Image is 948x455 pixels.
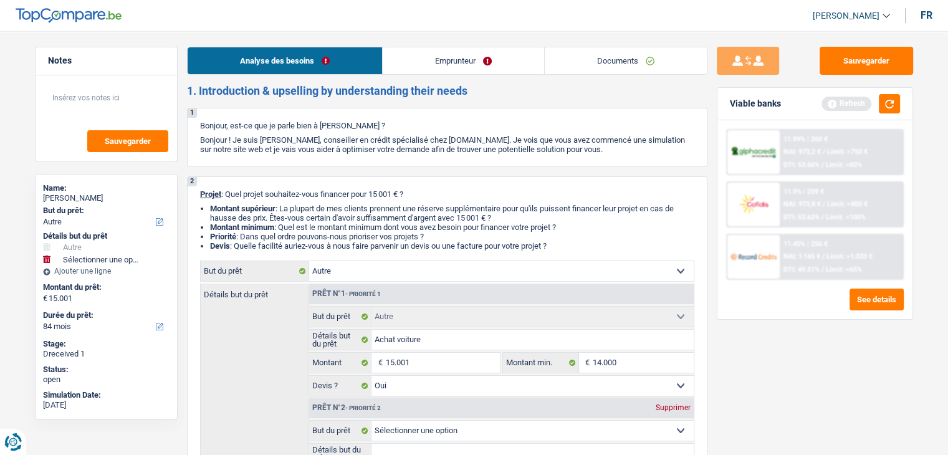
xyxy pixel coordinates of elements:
h2: 1. Introduction & upselling by understanding their needs [187,84,707,98]
div: Détails but du prêt [43,231,170,241]
span: Limit: >800 € [827,200,868,208]
span: / [822,252,825,261]
a: Documents [545,47,707,74]
div: 11.9% | 259 € [783,188,824,196]
div: Name: [43,183,170,193]
div: Prêt n°1 [309,290,384,298]
label: But du prêt [309,307,372,327]
label: Durée du prêt: [43,310,167,320]
label: Montant [309,353,372,373]
span: Limit: <65% [826,266,862,274]
button: Sauvegarder [820,47,913,75]
div: Simulation Date: [43,390,170,400]
span: Limit: >1.033 € [826,252,873,261]
div: 2 [188,177,197,186]
span: Devis [210,241,230,251]
img: TopCompare Logo [16,8,122,23]
span: Projet [200,189,221,199]
div: Prêt n°2 [309,404,384,412]
label: But du prêt: [43,206,167,216]
label: Montant du prêt: [43,282,167,292]
strong: Montant supérieur [210,204,275,213]
span: NAI: 973,8 € [783,200,821,208]
div: Ajouter une ligne [43,267,170,275]
div: 11.45% | 256 € [783,240,828,248]
span: € [579,353,593,373]
div: [DATE] [43,400,170,410]
img: AlphaCredit [730,145,777,160]
strong: Montant minimum [210,223,274,232]
strong: Priorité [210,232,236,241]
img: Record Credits [730,245,777,268]
div: Stage: [43,339,170,349]
a: [PERSON_NAME] [803,6,890,26]
span: [PERSON_NAME] [813,11,879,21]
label: Devis ? [309,376,372,396]
div: Supprimer [653,404,694,411]
span: NAI: 973,2 € [783,148,821,156]
span: NAI: 1 145 € [783,252,820,261]
div: Viable banks [730,98,781,109]
span: / [821,161,824,169]
div: open [43,375,170,385]
div: fr [921,9,932,21]
label: Montant min. [503,353,579,373]
span: € [371,353,385,373]
span: Limit: >750 € [827,148,868,156]
li: : Quelle facilité auriez-vous à nous faire parvenir un devis ou une facture pour votre projet ? [210,241,694,251]
li: : La plupart de mes clients prennent une réserve supplémentaire pour qu'ils puissent financer leu... [210,204,694,223]
label: But du prêt [309,421,372,441]
p: Bonjour ! Je suis [PERSON_NAME], conseiller en crédit spécialisé chez [DOMAIN_NAME]. Je vois que ... [200,135,694,154]
p: : Quel projet souhaitez-vous financer pour 15 001 € ? [200,189,694,199]
div: Status: [43,365,170,375]
a: Emprunteur [383,47,544,74]
h5: Notes [48,55,165,66]
img: Cofidis [730,193,777,216]
p: Bonjour, est-ce que je parle bien à [PERSON_NAME] ? [200,121,694,130]
span: - Priorité 1 [345,290,381,297]
span: DTI: 53.66% [783,161,820,169]
span: Limit: <60% [826,161,862,169]
label: Détails but du prêt [201,284,309,299]
div: Refresh [821,97,871,110]
span: / [823,148,825,156]
span: - Priorité 2 [345,405,381,411]
span: / [821,266,824,274]
a: Analyse des besoins [188,47,382,74]
li: : Quel est le montant minimum dont vous avez besoin pour financer votre projet ? [210,223,694,232]
span: Limit: <100% [826,213,866,221]
span: DTI: 49.51% [783,266,820,274]
span: Sauvegarder [105,137,151,145]
div: [PERSON_NAME] [43,193,170,203]
span: DTI: 53.63% [783,213,820,221]
span: / [821,213,824,221]
div: Dreceived 1 [43,349,170,359]
li: : Dans quel ordre pouvons-nous prioriser vos projets ? [210,232,694,241]
label: But du prêt [201,261,309,281]
span: € [43,294,47,304]
div: 11.99% | 260 € [783,135,828,143]
button: See details [850,289,904,310]
div: 1 [188,108,197,118]
label: Détails but du prêt [309,330,372,350]
button: Sauvegarder [87,130,168,152]
span: / [823,200,825,208]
